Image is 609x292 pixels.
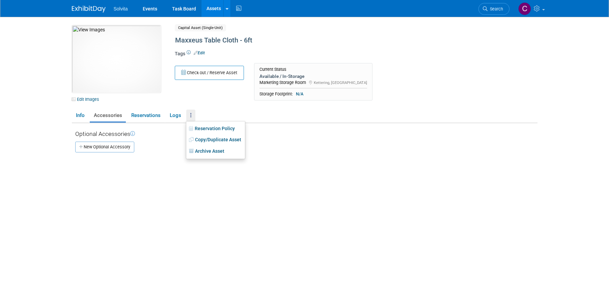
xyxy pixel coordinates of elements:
img: Cindy Miller [518,2,531,15]
a: New Optional Accessory [75,142,134,152]
div: Tags [175,50,482,62]
a: Reservation Policy [186,123,245,135]
button: Check out / Reserve Asset [175,66,244,80]
div: Current Status [259,67,367,72]
a: Accessories [90,110,126,121]
span: Capital Asset (Single-Unit) [175,24,226,31]
img: View Images [72,25,161,93]
div: Maxxeus Table Cloth - 6ft [173,34,482,47]
div: Available / In-Storage [259,73,367,79]
a: Search [478,3,509,15]
img: ExhibitDay [72,6,106,12]
span: Search [488,6,503,11]
span: N/A [294,91,305,97]
a: Logs [166,110,185,121]
a: Archive Asset [186,146,245,157]
a: Info [72,110,88,121]
a: Reservations [127,110,164,121]
a: Copy/Duplicate Asset [186,134,245,146]
a: Edit [194,51,205,55]
div: Optional Accessories [75,130,537,138]
span: Marketing Storage Room [259,80,306,85]
div: Storage Footprint: [259,91,367,97]
span: Kettering, [GEOGRAPHIC_DATA] [314,80,367,85]
span: Solvita [114,6,128,11]
a: Edit Images [72,95,102,104]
